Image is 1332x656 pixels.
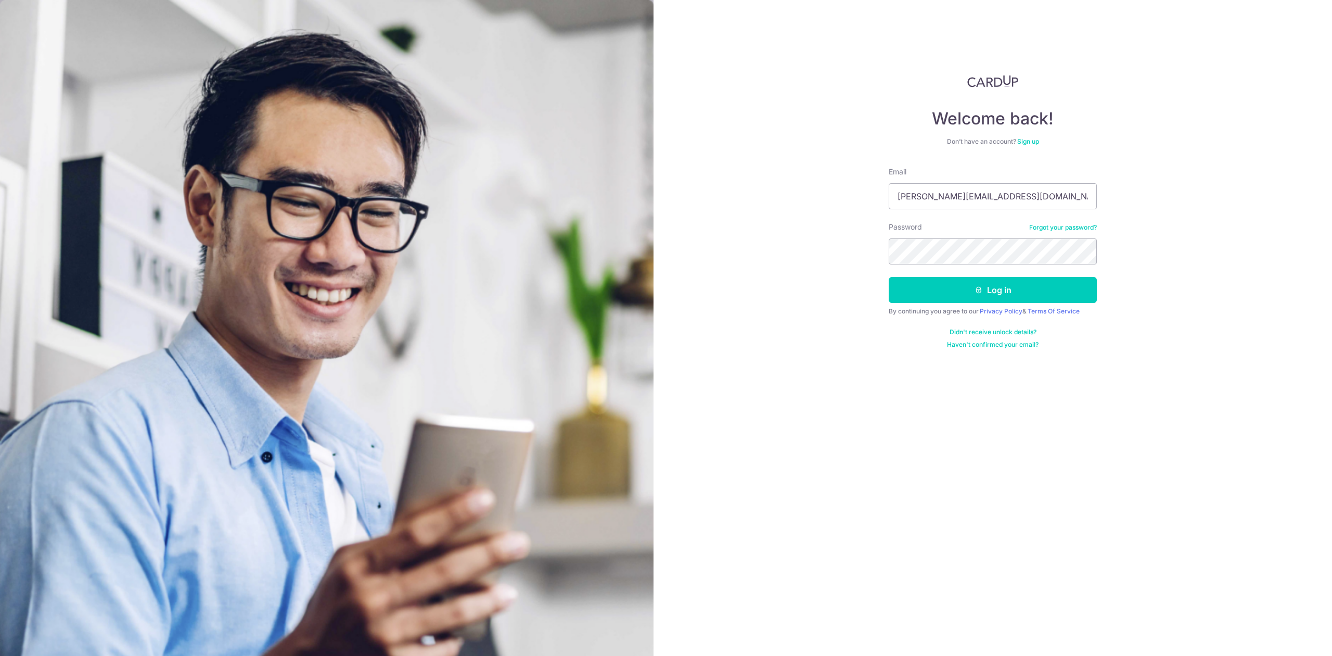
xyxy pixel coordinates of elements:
a: Privacy Policy [980,307,1022,315]
img: CardUp Logo [967,75,1018,87]
a: Terms Of Service [1028,307,1080,315]
a: Didn't receive unlock details? [950,328,1036,336]
a: Haven't confirmed your email? [947,340,1039,349]
div: By continuing you agree to our & [889,307,1097,316]
label: Password [889,222,922,232]
a: Forgot your password? [1029,223,1097,232]
input: Enter your Email [889,183,1097,209]
label: Email [889,167,906,177]
button: Log in [889,277,1097,303]
div: Don’t have an account? [889,137,1097,146]
h4: Welcome back! [889,108,1097,129]
a: Sign up [1017,137,1039,145]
